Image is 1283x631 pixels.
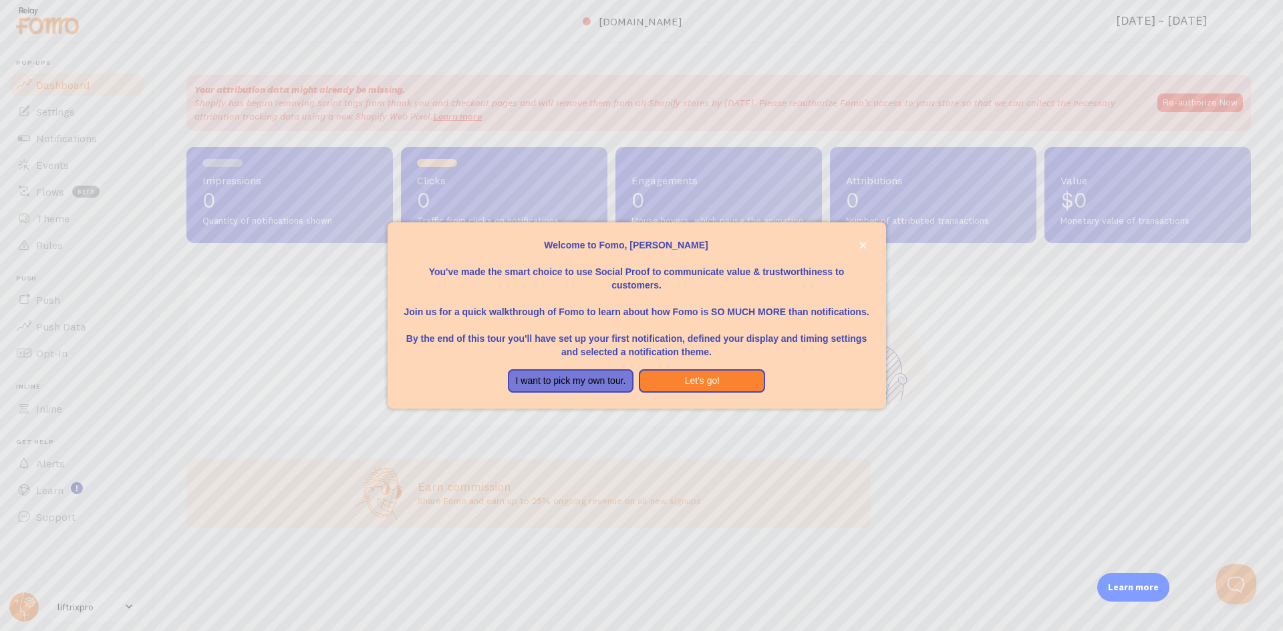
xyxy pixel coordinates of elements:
[404,238,870,252] p: Welcome to Fomo, [PERSON_NAME]
[508,369,634,393] button: I want to pick my own tour.
[404,319,870,359] p: By the end of this tour you'll have set up your first notification, defined your display and timi...
[856,238,870,252] button: close,
[404,292,870,319] p: Join us for a quick walkthrough of Fomo to learn about how Fomo is SO MUCH MORE than notifications.
[404,252,870,292] p: You've made the smart choice to use Social Proof to communicate value & trustworthiness to custom...
[388,222,886,409] div: Welcome to Fomo, Alkhair mohamed 🧡You&amp;#39;ve made the smart choice to use Social Proof to com...
[1108,581,1159,594] p: Learn more
[1097,573,1169,602] div: Learn more
[639,369,765,393] button: Let's go!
